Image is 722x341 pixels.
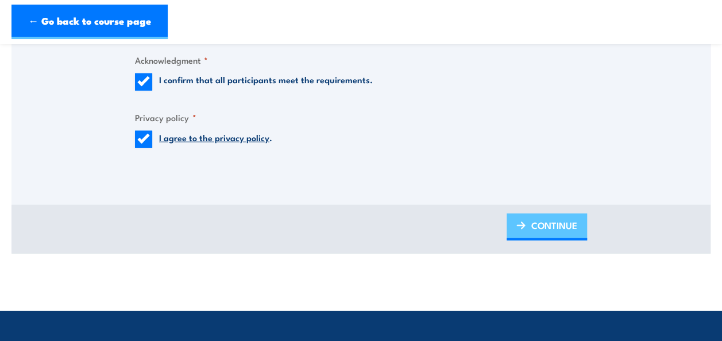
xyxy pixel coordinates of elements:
span: CONTINUE [531,210,577,241]
label: I confirm that all participants meet the requirements. [159,73,373,91]
a: CONTINUE [507,214,587,241]
a: I agree to the privacy policy [159,131,269,144]
a: ← Go back to course page [11,5,168,39]
legend: Privacy policy [135,111,196,124]
label: . [159,131,272,148]
legend: Acknowledgment [135,53,208,67]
